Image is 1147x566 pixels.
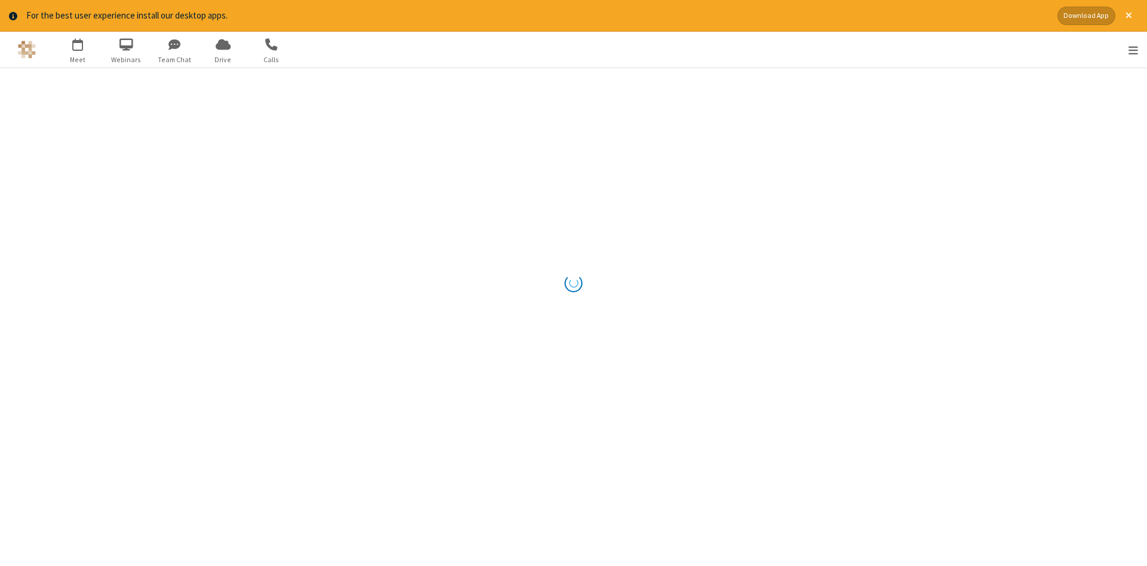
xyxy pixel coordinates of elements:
[18,41,36,59] img: QA Selenium DO NOT DELETE OR CHANGE
[26,9,1048,23] div: For the best user experience install our desktop apps.
[1113,32,1147,68] div: Open menu
[104,54,149,65] span: Webinars
[4,32,49,68] button: Logo
[201,54,246,65] span: Drive
[1057,7,1115,25] button: Download App
[152,54,197,65] span: Team Chat
[249,54,294,65] span: Calls
[56,54,100,65] span: Meet
[1120,7,1138,25] button: Close alert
